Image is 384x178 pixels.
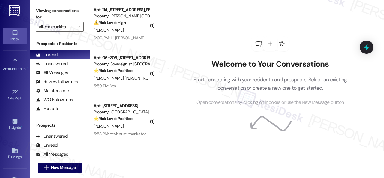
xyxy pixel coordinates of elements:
[27,66,28,70] span: •
[94,55,149,61] div: Apt. 06~206, [STREET_ADDRESS]
[36,6,84,22] label: Viewing conversations for
[39,22,74,32] input: All communities
[3,146,27,162] a: Buildings
[94,75,154,81] span: [PERSON_NAME] [PERSON_NAME]
[36,61,68,67] div: Unanswered
[94,103,149,109] div: Apt. [STREET_ADDRESS]
[21,125,22,129] span: •
[184,59,356,69] h2: Welcome to Your Conversations
[94,116,132,121] strong: 🌟 Risk Level: Positive
[94,123,124,129] span: [PERSON_NAME]
[36,88,69,94] div: Maintenance
[94,131,160,137] div: 5:53 PM: Yeah sure, thanks for the link.
[184,75,356,92] p: Start connecting with your residents and prospects. Select an existing conversation or create a n...
[44,165,49,170] i: 
[51,164,76,171] span: New Message
[94,109,149,115] div: Property: [GEOGRAPHIC_DATA]
[94,68,132,73] strong: 🌟 Risk Level: Positive
[36,142,58,149] div: Unread
[30,122,90,128] div: Prospects
[9,5,21,16] img: ResiDesk Logo
[36,52,58,58] div: Unread
[36,70,68,76] div: All Messages
[94,83,116,89] div: 5:59 PM: Yes
[94,27,124,33] span: [PERSON_NAME]
[94,61,149,67] div: Property: Sovereign at [GEOGRAPHIC_DATA]
[3,116,27,132] a: Insights •
[30,41,90,47] div: Prospects + Residents
[38,163,82,173] button: New Message
[3,28,27,44] a: Inbox
[36,106,59,112] div: Escalate
[36,133,68,140] div: Unanswered
[77,24,80,29] i: 
[36,79,78,85] div: Review follow-ups
[94,13,149,19] div: Property: [PERSON_NAME][GEOGRAPHIC_DATA]
[196,99,344,106] span: Open conversations by clicking on inboxes or use the New Message button
[36,97,73,103] div: WO Follow-ups
[36,151,68,158] div: All Messages
[94,20,126,25] strong: ⚠️ Risk Level: High
[94,7,149,13] div: Apt. 114, [STREET_ADDRESS][PERSON_NAME]
[22,95,22,99] span: •
[3,87,27,103] a: Site Visit •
